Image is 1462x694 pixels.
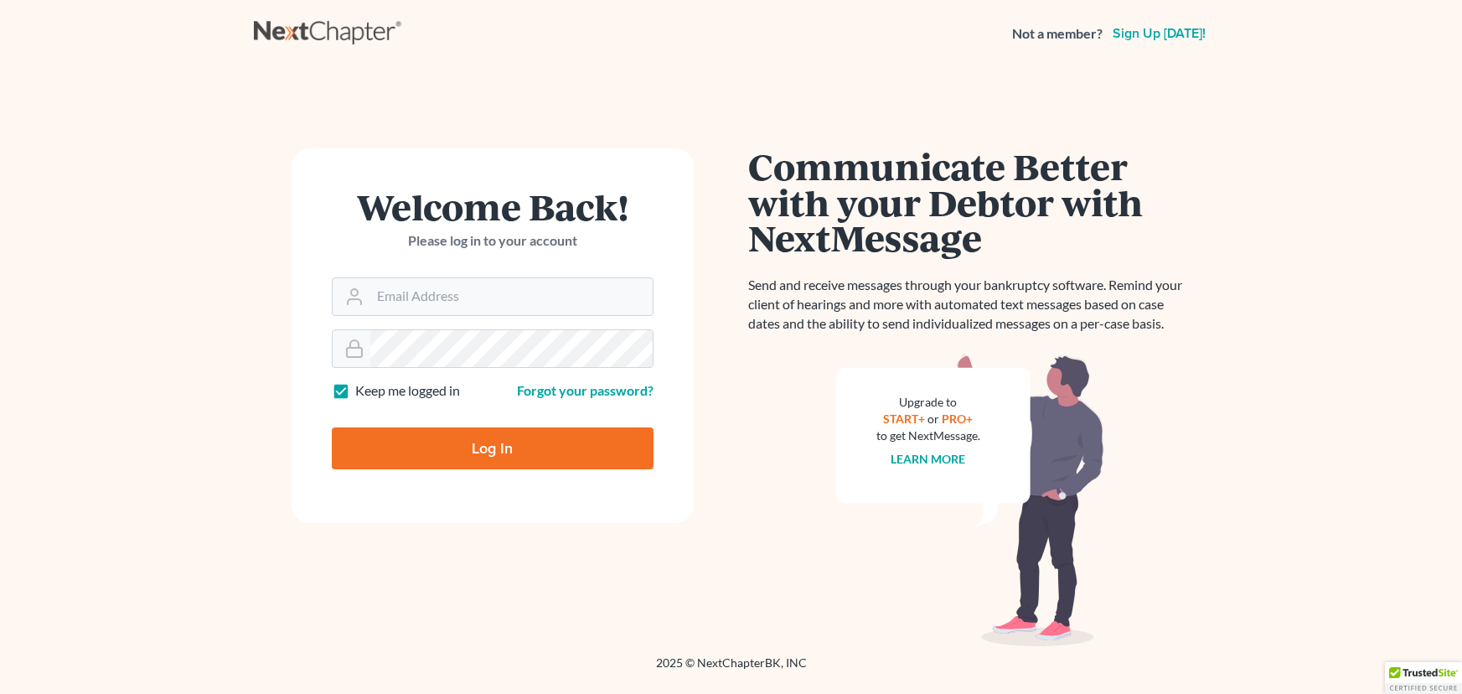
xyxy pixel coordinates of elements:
div: Upgrade to [876,394,980,411]
h1: Communicate Better with your Debtor with NextMessage [748,148,1192,256]
img: nextmessage_bg-59042aed3d76b12b5cd301f8e5b87938c9018125f34e5fa2b7a6b67550977c72.svg [836,354,1104,647]
a: START+ [883,412,925,426]
p: Send and receive messages through your bankruptcy software. Remind your client of hearings and mo... [748,276,1192,334]
h1: Welcome Back! [332,189,654,225]
strong: Not a member? [1012,24,1103,44]
div: to get NextMessage. [876,427,980,444]
a: PRO+ [942,412,973,426]
div: TrustedSite Certified [1385,662,1462,694]
a: Forgot your password? [517,382,654,398]
p: Please log in to your account [332,231,654,251]
label: Keep me logged in [355,381,460,401]
input: Email Address [370,278,653,315]
a: Learn more [891,452,965,466]
input: Log In [332,427,654,469]
div: 2025 © NextChapterBK, INC [254,655,1209,685]
span: or [927,412,939,426]
a: Sign up [DATE]! [1109,27,1209,40]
